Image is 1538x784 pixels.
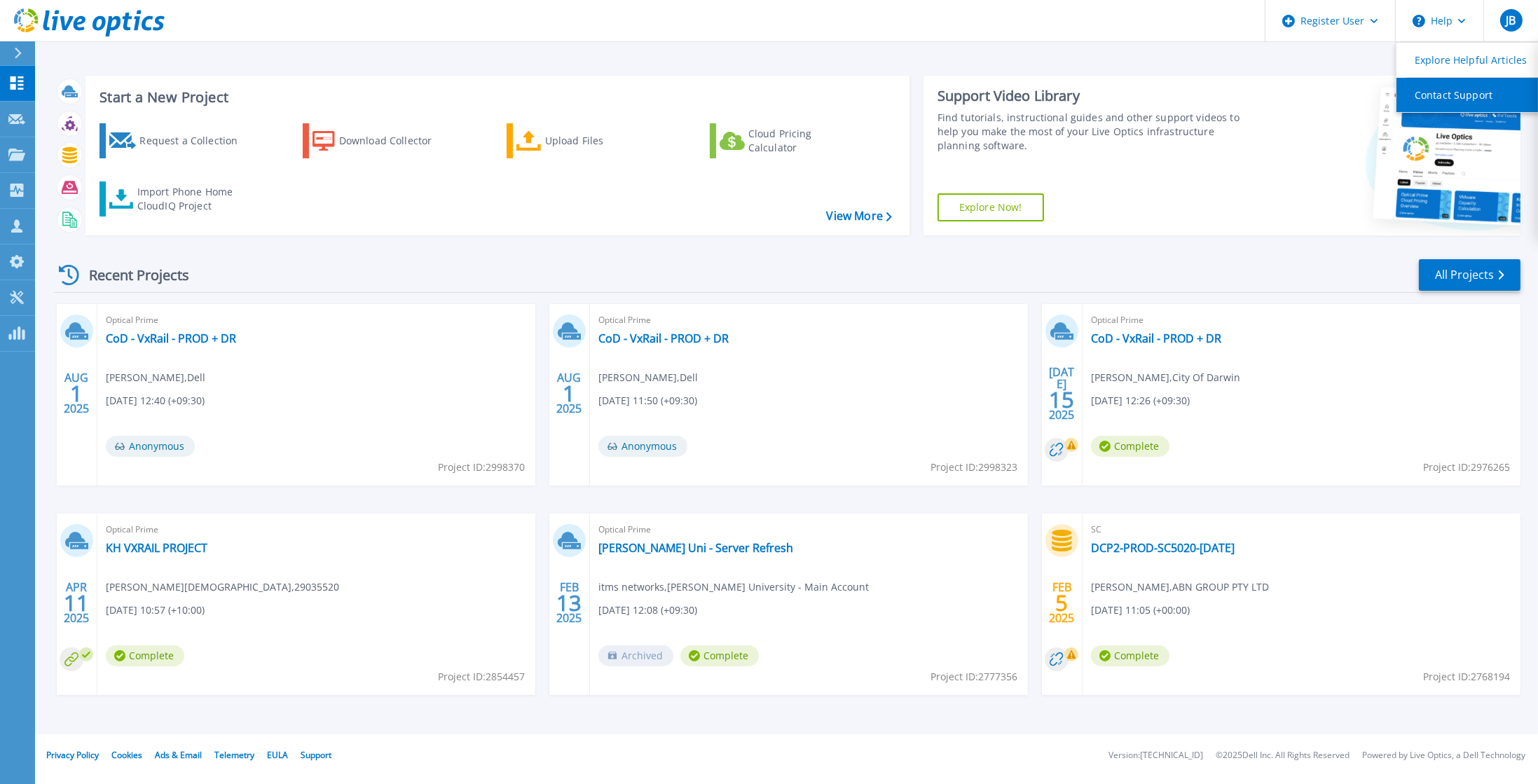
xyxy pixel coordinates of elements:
[598,541,793,555] a: [PERSON_NAME] Uni - Server Refresh
[1091,393,1190,408] span: [DATE] 12:26 (+09:30)
[938,193,1044,221] a: Explore Now!
[598,331,729,345] a: CoD - VxRail - PROD + DR
[556,577,582,628] div: FEB 2025
[1216,751,1350,760] li: © 2025 Dell Inc. All Rights Reserved
[106,312,527,328] span: Optical Prime
[1091,331,1221,345] a: CoD - VxRail - PROD + DR
[106,370,205,385] span: [PERSON_NAME] , Dell
[680,645,759,666] span: Complete
[1091,370,1240,385] span: [PERSON_NAME] , City Of Darwin
[214,749,254,761] a: Telemetry
[1091,522,1512,537] span: SC
[46,749,99,761] a: Privacy Policy
[598,579,869,595] span: itms networks , [PERSON_NAME] University - Main Account
[139,127,252,155] div: Request a Collection
[106,436,195,457] span: Anonymous
[106,579,339,595] span: [PERSON_NAME][DEMOGRAPHIC_DATA] , 29035520
[545,127,657,155] div: Upload Files
[1091,579,1269,595] span: [PERSON_NAME] , ABN GROUP PTY LTD
[827,209,892,223] a: View More
[507,123,663,158] a: Upload Files
[556,368,582,419] div: AUG 2025
[598,370,698,385] span: [PERSON_NAME] , Dell
[598,645,673,666] span: Archived
[563,387,575,399] span: 1
[106,603,205,618] span: [DATE] 10:57 (+10:00)
[1048,368,1075,419] div: [DATE] 2025
[339,127,451,155] div: Download Collector
[99,90,891,105] h3: Start a New Project
[64,597,89,609] span: 11
[1049,394,1074,406] span: 15
[931,460,1017,475] span: Project ID: 2998323
[1091,312,1512,328] span: Optical Prime
[438,669,525,685] span: Project ID: 2854457
[1091,541,1235,555] a: DCP2-PROD-SC5020-[DATE]
[938,111,1244,153] div: Find tutorials, instructional guides and other support videos to help you make the most of your L...
[155,749,202,761] a: Ads & Email
[137,185,247,213] div: Import Phone Home CloudIQ Project
[598,522,1019,537] span: Optical Prime
[438,460,525,475] span: Project ID: 2998370
[1091,603,1190,618] span: [DATE] 11:05 (+00:00)
[598,603,697,618] span: [DATE] 12:08 (+09:30)
[1091,645,1169,666] span: Complete
[106,331,236,345] a: CoD - VxRail - PROD + DR
[556,597,582,609] span: 13
[598,312,1019,328] span: Optical Prime
[99,123,256,158] a: Request a Collection
[63,368,90,419] div: AUG 2025
[748,127,860,155] div: Cloud Pricing Calculator
[106,645,184,666] span: Complete
[1362,751,1525,760] li: Powered by Live Optics, a Dell Technology
[1423,669,1510,685] span: Project ID: 2768194
[267,749,288,761] a: EULA
[301,749,331,761] a: Support
[931,669,1017,685] span: Project ID: 2777356
[111,749,142,761] a: Cookies
[1419,259,1520,291] a: All Projects
[1091,436,1169,457] span: Complete
[1506,15,1516,26] span: JB
[598,436,687,457] span: Anonymous
[1108,751,1203,760] li: Version: [TECHNICAL_ID]
[70,387,83,399] span: 1
[63,577,90,628] div: APR 2025
[1055,597,1068,609] span: 5
[106,522,527,537] span: Optical Prime
[710,123,866,158] a: Cloud Pricing Calculator
[303,123,459,158] a: Download Collector
[598,393,697,408] span: [DATE] 11:50 (+09:30)
[938,87,1244,105] div: Support Video Library
[106,541,207,555] a: KH VXRAIL PROJECT
[1423,460,1510,475] span: Project ID: 2976265
[1048,577,1075,628] div: FEB 2025
[106,393,205,408] span: [DATE] 12:40 (+09:30)
[54,258,208,292] div: Recent Projects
